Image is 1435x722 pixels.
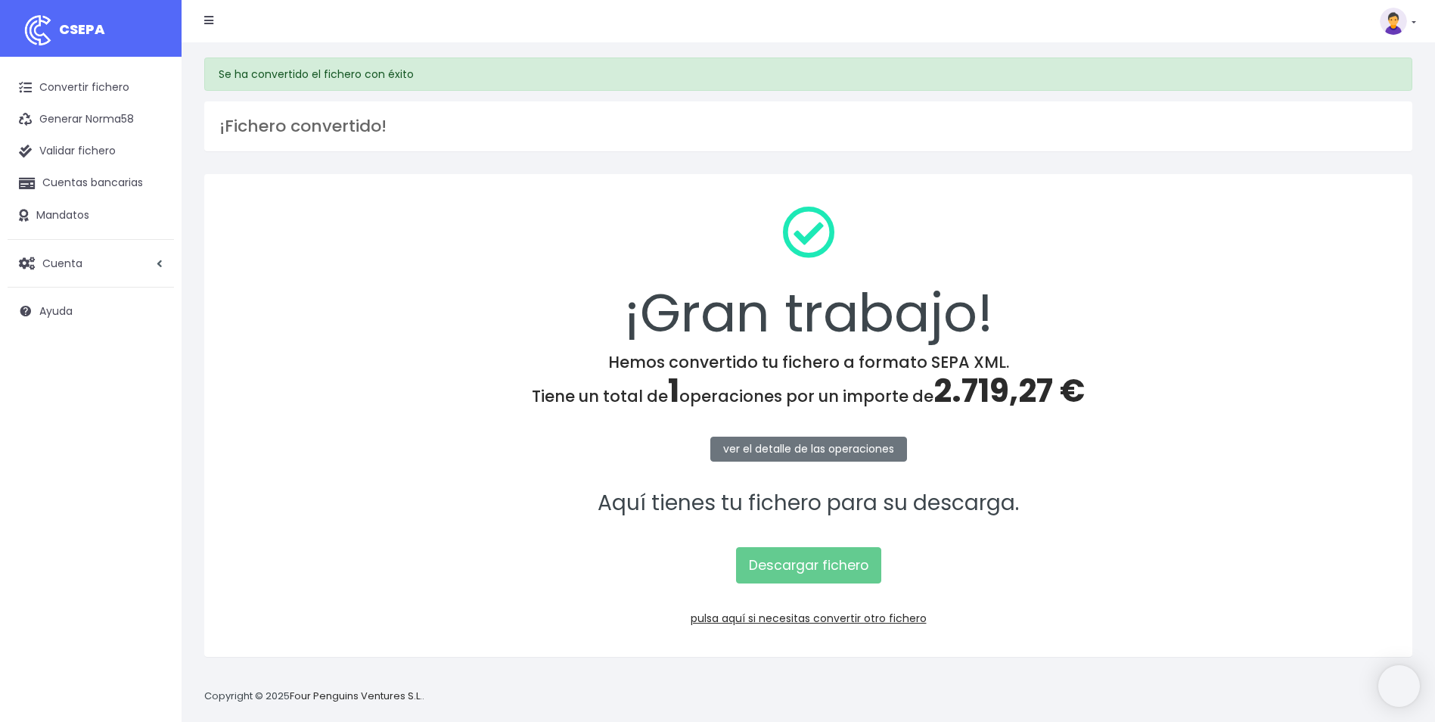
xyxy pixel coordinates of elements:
[224,487,1393,521] p: Aquí tienes tu fichero para su descarga.
[224,194,1393,353] div: ¡Gran trabajo!
[668,369,679,413] span: 1
[8,135,174,167] a: Validar fichero
[290,689,422,703] a: Four Penguins Ventures S.L.
[59,20,105,39] span: CSEPA
[39,303,73,319] span: Ayuda
[8,200,174,232] a: Mandatos
[933,369,1085,413] span: 2.719,27 €
[8,167,174,199] a: Cuentas bancarias
[224,353,1393,410] h4: Hemos convertido tu fichero a formato SEPA XML. Tiene un total de operaciones por un importe de
[42,255,82,270] span: Cuenta
[8,247,174,279] a: Cuenta
[736,547,881,584] a: Descargar fichero
[8,104,174,135] a: Generar Norma58
[204,689,424,705] p: Copyright © 2025 .
[1380,8,1407,35] img: profile
[204,58,1412,91] div: Se ha convertido el fichero con éxito
[19,11,57,49] img: logo
[710,437,907,462] a: ver el detalle de las operaciones
[8,72,174,104] a: Convertir fichero
[219,117,1397,136] h3: ¡Fichero convertido!
[691,611,927,626] a: pulsa aquí si necesitas convertir otro fichero
[8,295,174,327] a: Ayuda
